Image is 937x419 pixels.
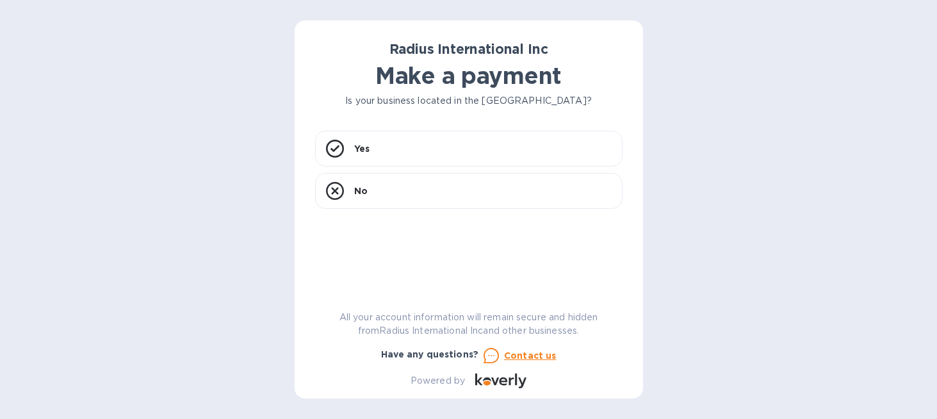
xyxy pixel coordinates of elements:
[354,185,368,197] p: No
[389,41,548,57] b: Radius International Inc
[354,142,370,155] p: Yes
[411,374,465,388] p: Powered by
[504,350,557,361] u: Contact us
[315,62,623,89] h1: Make a payment
[381,349,479,359] b: Have any questions?
[315,311,623,338] p: All your account information will remain secure and hidden from Radius International Inc and othe...
[315,94,623,108] p: Is your business located in the [GEOGRAPHIC_DATA]?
